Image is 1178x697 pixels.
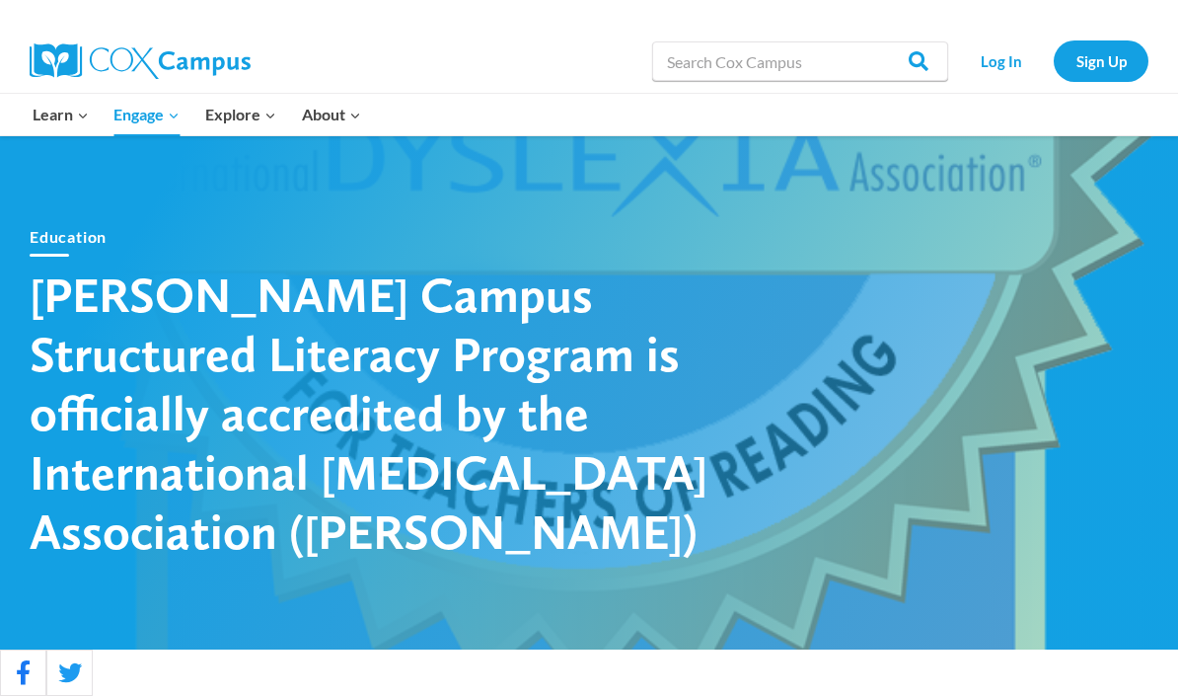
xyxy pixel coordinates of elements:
nav: Secondary Navigation [958,40,1148,81]
a: Sign Up [1054,40,1148,81]
button: Child menu of Engage [102,94,193,135]
a: Education [30,227,107,246]
nav: Primary Navigation [20,94,373,135]
img: Cox Campus [30,43,251,79]
a: Log In [958,40,1044,81]
button: Child menu of Learn [20,94,102,135]
input: Search Cox Campus [652,41,948,81]
h1: [PERSON_NAME] Campus Structured Literacy Program is officially accredited by the International [M... [30,265,720,561]
button: Child menu of About [289,94,374,135]
button: Child menu of Explore [192,94,289,135]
